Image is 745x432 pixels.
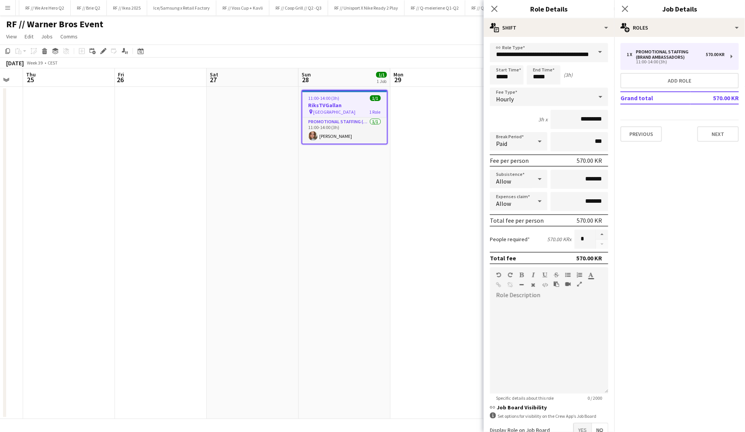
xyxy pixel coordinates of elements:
a: Edit [22,31,37,41]
td: 570.00 KR [690,92,739,104]
button: RF // Ikea 2025 [107,0,147,15]
div: 570.00 KR x [547,236,571,243]
button: Bold [519,272,524,278]
button: Ordered List [577,272,582,278]
div: 570.00 KR [706,52,725,57]
button: Clear Formatting [531,282,536,288]
span: Hourly [496,95,514,103]
div: Shift [484,18,614,37]
div: Fee per person [490,157,529,164]
span: 1/1 [370,95,381,101]
button: Fullscreen [577,281,582,287]
div: 1 x [627,52,636,57]
button: Next [697,126,739,142]
button: Underline [542,272,548,278]
div: CEST [48,60,58,66]
h3: Job Board Visibility [490,404,608,411]
div: Total fee per person [490,217,544,224]
div: 570.00 KR [577,157,602,164]
button: Paste as plain text [554,281,559,287]
span: Week 39 [25,60,45,66]
app-card-role: Promotional Staffing (Brand Ambassadors)1/111:00-14:00 (3h)[PERSON_NAME] [302,118,387,144]
span: Allow [496,200,511,207]
span: Paid [496,140,507,147]
span: Comms [60,33,78,40]
button: RF // Brie Q2 [71,0,107,15]
button: Undo [496,272,501,278]
button: Previous [621,126,662,142]
label: People required [490,236,530,243]
div: Roles [614,18,745,37]
a: Comms [57,31,81,41]
span: 29 [392,75,403,84]
span: Mon [393,71,403,78]
button: Insert video [565,281,571,287]
div: (3h) [564,71,572,78]
span: Edit [25,33,33,40]
div: Set options for visibility on the Crew App’s Job Board [490,412,608,420]
div: 570.00 KR [577,217,602,224]
a: View [3,31,20,41]
span: 1/1 [376,72,387,78]
button: RF // Unisport X Nike Ready 2 Play [328,0,405,15]
span: Sat [210,71,218,78]
span: 25 [25,75,36,84]
a: Jobs [38,31,56,41]
div: 3h x [538,116,548,123]
div: Total fee [490,254,516,262]
span: Sun [302,71,311,78]
button: RF // Voss Cup + Kavli [216,0,269,15]
button: Add role [621,73,739,88]
button: Italic [531,272,536,278]
span: Thu [26,71,36,78]
div: [DATE] [6,59,24,67]
span: Specific details about this role [490,395,560,401]
h3: RiksTVGallan [302,102,387,109]
span: Fri [118,71,124,78]
button: Redo [508,272,513,278]
button: Unordered List [565,272,571,278]
h3: Job Details [614,4,745,14]
button: Strikethrough [554,272,559,278]
app-job-card: 11:00-14:00 (3h)1/1RiksTVGallan [GEOGRAPHIC_DATA]1 RolePromotional Staffing (Brand Ambassadors)1/... [302,90,388,144]
button: RF // Q-Protein [465,0,506,15]
h3: Role Details [484,4,614,14]
button: Increase [596,230,608,240]
div: Promotional Staffing (Brand Ambassadors) [636,49,706,60]
span: 1 Role [370,109,381,115]
button: RF // We Are Hero Q2 [19,0,71,15]
div: 1 Job [377,78,387,84]
span: Jobs [41,33,53,40]
span: View [6,33,17,40]
button: Horizontal Line [519,282,524,288]
button: RF // Coop Grill // Q2 -Q3 [269,0,328,15]
td: Grand total [621,92,690,104]
span: 11:00-14:00 (3h) [309,95,340,101]
div: 570.00 KR [576,254,602,262]
h1: RF // Warner Bros Event [6,18,103,30]
span: 0 / 2000 [581,395,608,401]
span: Allow [496,177,511,185]
button: Text Color [588,272,594,278]
button: RF // Q-meieriene Q1-Q2 [405,0,465,15]
span: 28 [300,75,311,84]
span: [GEOGRAPHIC_DATA] [314,109,356,115]
button: Ice/Samsung x Retail Factory [147,0,216,15]
div: 11:00-14:00 (3h) [627,60,725,64]
span: 26 [117,75,124,84]
button: HTML Code [542,282,548,288]
span: 27 [209,75,218,84]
